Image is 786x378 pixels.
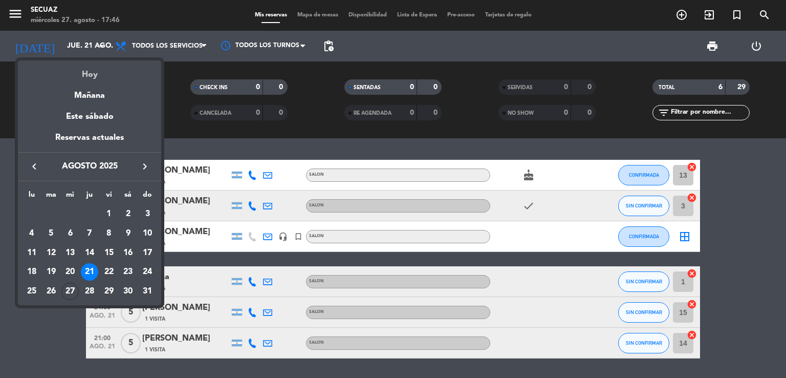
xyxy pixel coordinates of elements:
div: 18 [23,263,40,281]
div: 7 [81,225,98,242]
td: 26 de agosto de 2025 [41,282,61,301]
div: 25 [23,283,40,300]
td: 10 de agosto de 2025 [138,224,157,243]
td: 23 de agosto de 2025 [119,262,138,282]
td: 5 de agosto de 2025 [41,224,61,243]
td: 31 de agosto de 2025 [138,282,157,301]
td: 14 de agosto de 2025 [80,243,99,263]
div: 24 [139,263,156,281]
div: Hoy [18,60,161,81]
div: 19 [42,263,60,281]
td: 7 de agosto de 2025 [80,224,99,243]
div: Reservas actuales [18,131,161,152]
td: 9 de agosto de 2025 [119,224,138,243]
td: 13 de agosto de 2025 [60,243,80,263]
div: Este sábado [18,102,161,131]
td: 16 de agosto de 2025 [119,243,138,263]
th: domingo [138,189,157,205]
td: 11 de agosto de 2025 [22,243,41,263]
div: 6 [61,225,79,242]
td: 8 de agosto de 2025 [99,224,119,243]
div: 21 [81,263,98,281]
td: 30 de agosto de 2025 [119,282,138,301]
div: 28 [81,283,98,300]
td: 6 de agosto de 2025 [60,224,80,243]
div: 9 [119,225,137,242]
div: 22 [100,263,118,281]
td: 1 de agosto de 2025 [99,204,119,224]
span: agosto 2025 [43,160,136,173]
div: 14 [81,244,98,262]
i: keyboard_arrow_left [28,160,40,173]
td: 19 de agosto de 2025 [41,262,61,282]
div: 31 [139,283,156,300]
div: 29 [100,283,118,300]
div: 20 [61,263,79,281]
td: 22 de agosto de 2025 [99,262,119,282]
td: 2 de agosto de 2025 [119,204,138,224]
div: 2 [119,205,137,223]
div: 27 [61,283,79,300]
div: 3 [139,205,156,223]
th: jueves [80,189,99,205]
td: 21 de agosto de 2025 [80,262,99,282]
div: 12 [42,244,60,262]
th: viernes [99,189,119,205]
td: 17 de agosto de 2025 [138,243,157,263]
div: 15 [100,244,118,262]
td: 18 de agosto de 2025 [22,262,41,282]
div: 5 [42,225,60,242]
div: 30 [119,283,137,300]
td: 15 de agosto de 2025 [99,243,119,263]
td: 4 de agosto de 2025 [22,224,41,243]
td: 12 de agosto de 2025 [41,243,61,263]
div: 16 [119,244,137,262]
th: martes [41,189,61,205]
td: 24 de agosto de 2025 [138,262,157,282]
button: keyboard_arrow_right [136,160,154,173]
div: 17 [139,244,156,262]
button: keyboard_arrow_left [25,160,43,173]
div: 1 [100,205,118,223]
td: 29 de agosto de 2025 [99,282,119,301]
div: 13 [61,244,79,262]
div: 8 [100,225,118,242]
td: AGO. [22,204,99,224]
th: lunes [22,189,41,205]
div: 10 [139,225,156,242]
div: 26 [42,283,60,300]
div: Mañana [18,81,161,102]
div: 4 [23,225,40,242]
td: 20 de agosto de 2025 [60,262,80,282]
div: 11 [23,244,40,262]
td: 27 de agosto de 2025 [60,282,80,301]
td: 3 de agosto de 2025 [138,204,157,224]
i: keyboard_arrow_right [139,160,151,173]
td: 28 de agosto de 2025 [80,282,99,301]
th: miércoles [60,189,80,205]
div: 23 [119,263,137,281]
td: 25 de agosto de 2025 [22,282,41,301]
th: sábado [119,189,138,205]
